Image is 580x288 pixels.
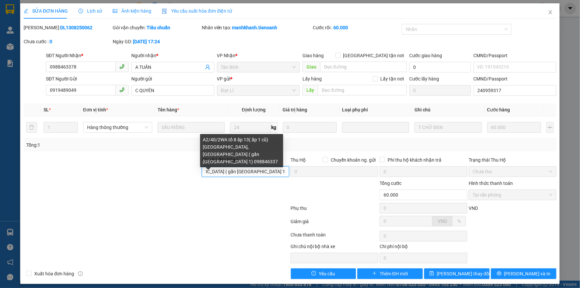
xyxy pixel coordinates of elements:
div: [PERSON_NAME]: [24,24,111,31]
div: CMND/Passport [474,75,556,82]
span: info-circle [78,271,83,276]
div: Gói vận chuyển: [113,24,200,31]
input: Cước giao hàng [409,62,471,72]
label: Cước lấy hàng [409,76,439,81]
span: Phí thu hộ khách nhận trả [385,156,444,164]
button: plus [546,122,554,133]
th: Ghi chú [412,103,484,116]
span: Tại văn phòng [473,190,552,200]
div: A2/40/2WA tổ 8 ấp 13( ấp 1 cũ) [GEOGRAPHIC_DATA], [GEOGRAPHIC_DATA] ( gần [GEOGRAPHIC_DATA] 1) 09... [200,134,283,167]
button: printer[PERSON_NAME] và In [491,268,556,279]
button: Close [541,3,560,22]
span: VND [469,206,478,211]
span: Định lượng [242,107,266,112]
span: printer [497,271,502,276]
b: 60.000 [333,25,348,30]
span: Tân Bình [221,62,296,72]
span: Tên hàng [158,107,179,112]
span: Đơn vị tính [83,107,108,112]
button: save[PERSON_NAME] thay đổi [424,268,490,279]
span: Chuyển khoản ng. gửi [328,156,378,164]
span: save [429,271,434,276]
span: picture [113,9,117,13]
span: Lấy hàng [302,76,322,81]
input: Cước lấy hàng [409,85,471,96]
input: VD: Bàn, Ghế [158,122,225,133]
span: Lấy [302,85,318,95]
span: clock-circle [78,9,83,13]
span: Thêm ĐH mới [380,270,408,277]
span: Yêu cầu [319,270,335,277]
span: [GEOGRAPHIC_DATA] tận nơi [341,52,407,59]
button: delete [26,122,37,133]
img: icon [162,9,167,14]
b: manhkhanh.tienoanh [232,25,278,30]
span: plus [372,271,377,276]
button: exclamation-circleYêu cầu [291,268,356,279]
span: edit [24,9,28,13]
span: phone [119,64,125,69]
span: Xuất hóa đơn hàng [32,270,77,277]
span: VND [438,218,447,224]
span: Giá trị hàng [283,107,307,112]
span: user-add [205,65,210,70]
label: Hình thức thanh toán [469,181,513,186]
div: Chưa thanh toán [290,231,379,243]
div: CMND/Passport [474,52,556,59]
span: Giao [302,62,320,72]
span: Yêu cầu xuất hóa đơn điện tử [162,8,232,14]
div: Phụ thu [290,205,379,216]
span: exclamation-circle [311,271,316,276]
label: Cước giao hàng [409,53,442,58]
div: Người nhận [131,52,214,59]
div: SĐT Người Nhận [46,52,129,59]
span: [PERSON_NAME] và In [504,270,551,277]
input: Dọc đường [318,85,407,95]
span: Đạt Lí [221,85,296,95]
span: Thu Hộ [290,157,306,163]
div: Tổng: 1 [26,141,224,149]
span: Giao hàng [302,53,324,58]
span: Cước hàng [487,107,510,112]
div: Trạng thái Thu Hộ [469,156,556,164]
span: % [457,218,461,224]
div: Chi phí nội bộ [380,243,467,253]
span: close [548,10,553,15]
input: Dọc đường [320,62,407,72]
span: Lịch sử [78,8,102,14]
div: Chưa cước : [24,38,111,45]
input: Ghi Chú [414,122,482,133]
span: SL [44,107,49,112]
b: DL1308250062 [60,25,92,30]
input: 0 [283,122,337,133]
div: Cước rồi : [313,24,401,31]
span: SỬA ĐƠN HÀNG [24,8,68,14]
b: Tiêu chuẩn [147,25,170,30]
div: Ghi chú nội bộ nhà xe [290,243,378,253]
span: Hàng thông thường [87,122,148,132]
div: Người gửi [131,75,214,82]
span: [PERSON_NAME] thay đổi [437,270,490,277]
div: Giảm giá [290,218,379,229]
th: Loại phụ phí [339,103,412,116]
span: Ảnh kiện hàng [113,8,151,14]
div: Ngày GD: [113,38,200,45]
span: phone [119,87,125,92]
span: Tổng cước [380,181,402,186]
span: VP Nhận [217,53,236,58]
div: Nhân viên tạo: [202,24,312,31]
b: [DATE] 17:24 [133,39,160,44]
button: plusThêm ĐH mới [357,268,423,279]
span: Chưa thu [473,167,552,177]
span: Lấy tận nơi [378,75,407,82]
b: 0 [50,39,52,44]
div: VP gửi [217,75,300,82]
input: 0 [487,122,541,133]
span: kg [271,122,278,133]
div: SĐT Người Gửi [46,75,129,82]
